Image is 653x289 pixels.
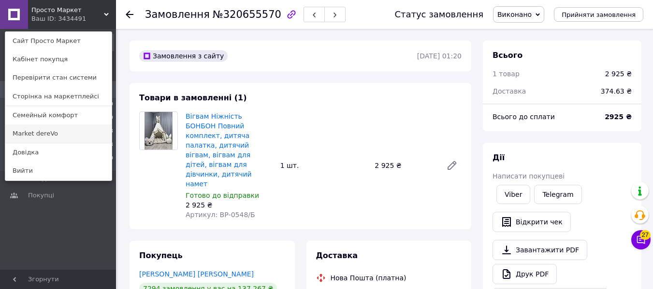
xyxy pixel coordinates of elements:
a: Завантажити PDF [493,240,587,260]
a: Сайт Просто Маркет [5,32,112,50]
div: 374.63 ₴ [595,81,638,102]
div: Ваш ID: 3434491 [31,14,72,23]
div: 1 шт. [276,159,371,172]
span: Написати покупцеві [493,172,565,180]
b: 2925 ₴ [605,113,632,121]
span: Виконано [497,11,532,18]
a: Семейный комфорт [5,106,112,124]
a: Вийти [5,162,112,180]
div: Статус замовлення [394,10,483,19]
a: Viber [496,185,530,204]
button: Чат з покупцем27 [631,230,651,249]
span: Всього до сплати [493,113,555,121]
div: Нова Пошта (платна) [328,273,409,283]
span: 27 [640,228,651,238]
div: Замовлення з сайту [139,50,228,62]
a: Довідка [5,143,112,162]
a: Перевірити стан системи [5,69,112,87]
span: Доставка [316,251,358,260]
span: Прийняти замовлення [562,11,636,18]
span: №320655570 [213,9,281,20]
a: Редагувати [442,156,462,175]
span: Артикул: ВР-0548/Б [186,211,255,219]
span: Просто Маркет [31,6,104,14]
span: Готово до відправки [186,192,259,199]
a: Вігвам Ніжність БОНБОН Повний комплект, дитяча палатка, дитячий вігвам, вігвам для дітей, вігвам ... [186,112,252,188]
a: Telegram [534,185,581,204]
time: [DATE] 01:20 [417,52,462,60]
span: Дії [493,153,505,162]
a: Кабінет покупця [5,50,112,69]
a: Друк PDF [493,264,557,284]
button: Прийняти замовлення [554,7,643,22]
img: Вігвам Ніжність БОНБОН Повний комплект, дитяча палатка, дитячий вігвам, вігвам для дітей, вігвам ... [145,112,173,150]
div: Повернутися назад [126,10,133,19]
div: 2 925 ₴ [186,200,273,210]
span: 1 товар [493,70,520,78]
span: Замовлення [145,9,210,20]
div: 2 925 ₴ [605,69,632,79]
span: Доставка [493,87,526,95]
a: Market dereVo [5,124,112,143]
a: Сторінка на маркетплейсі [5,87,112,106]
span: Покупець [139,251,183,260]
span: Всього [493,51,522,60]
span: Покупці [28,191,54,200]
a: [PERSON_NAME] [PERSON_NAME] [139,270,254,278]
button: Відкрити чек [493,212,571,232]
div: 2 925 ₴ [371,159,438,172]
span: Товари в замовленні (1) [139,93,247,102]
